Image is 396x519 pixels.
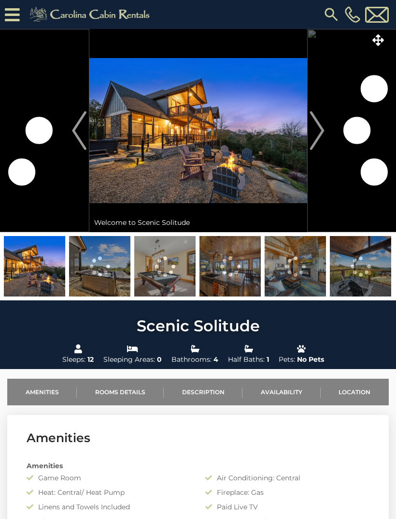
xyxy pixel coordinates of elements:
div: Welcome to Scenic Solitude [89,213,307,232]
div: Linens and Towels Included [19,502,198,512]
a: Availability [242,379,320,405]
img: arrow [310,111,324,150]
div: Heat: Central/ Heat Pump [19,488,198,497]
h3: Amenities [27,430,369,446]
img: 169335358 [4,236,65,297]
img: 169335393 [265,236,326,297]
img: search-regular.svg [323,6,340,23]
img: 169335371 [330,236,391,297]
img: 169335390 [199,236,261,297]
img: 169335377 [134,236,196,297]
a: Rooms Details [77,379,163,405]
a: Description [164,379,242,405]
div: Game Room [19,473,198,483]
button: Previous [70,29,89,232]
a: Location [321,379,389,405]
img: Khaki-logo.png [25,5,158,24]
a: [PHONE_NUMBER] [342,6,363,23]
button: Next [307,29,327,232]
div: Paid Live TV [198,502,377,512]
div: Amenities [19,461,377,471]
img: arrow [72,111,86,150]
div: Air Conditioning: Central [198,473,377,483]
a: Amenities [7,379,77,405]
div: Fireplace: Gas [198,488,377,497]
img: 169335409 [69,236,130,297]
